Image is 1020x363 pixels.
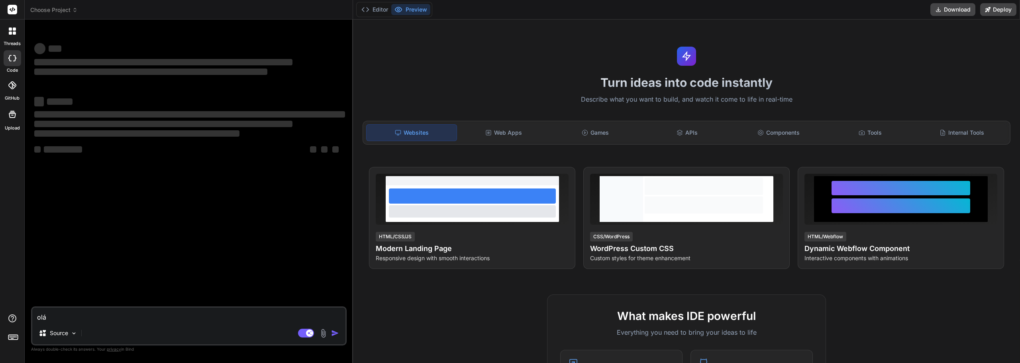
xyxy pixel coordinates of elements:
[560,308,813,324] h2: What makes IDE powerful
[50,329,68,337] p: Source
[34,130,239,137] span: ‌
[459,124,549,141] div: Web Apps
[734,124,824,141] div: Components
[590,243,783,254] h4: WordPress Custom CSS
[825,124,915,141] div: Tools
[49,45,61,52] span: ‌
[34,146,41,153] span: ‌
[32,308,345,322] textarea: olá
[980,3,1016,16] button: Deploy
[44,146,82,153] span: ‌
[590,254,783,262] p: Custom styles for theme enhancement
[71,330,77,337] img: Pick Models
[30,6,78,14] span: Choose Project
[5,95,20,102] label: GitHub
[358,94,1015,105] p: Describe what you want to build, and watch it come to life in real-time
[310,146,316,153] span: ‌
[804,254,997,262] p: Interactive components with animations
[642,124,732,141] div: APIs
[366,124,457,141] div: Websites
[34,43,45,54] span: ‌
[47,98,73,105] span: ‌
[804,232,846,241] div: HTML/Webflow
[31,345,347,353] p: Always double-check its answers. Your in Bind
[5,125,20,131] label: Upload
[358,4,391,15] button: Editor
[34,97,44,106] span: ‌
[917,124,1007,141] div: Internal Tools
[804,243,997,254] h4: Dynamic Webflow Component
[930,3,975,16] button: Download
[332,146,339,153] span: ‌
[590,232,633,241] div: CSS/WordPress
[560,328,813,337] p: Everything you need to bring your ideas to life
[376,243,569,254] h4: Modern Landing Page
[331,329,339,337] img: icon
[321,146,328,153] span: ‌
[376,254,569,262] p: Responsive design with smooth interactions
[7,67,18,74] label: code
[376,232,415,241] div: HTML/CSS/JS
[358,75,1015,90] h1: Turn ideas into code instantly
[550,124,640,141] div: Games
[34,111,345,118] span: ‌
[391,4,430,15] button: Preview
[34,59,292,65] span: ‌
[107,347,121,351] span: privacy
[34,69,267,75] span: ‌
[34,121,292,127] span: ‌
[319,329,328,338] img: attachment
[4,40,21,47] label: threads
